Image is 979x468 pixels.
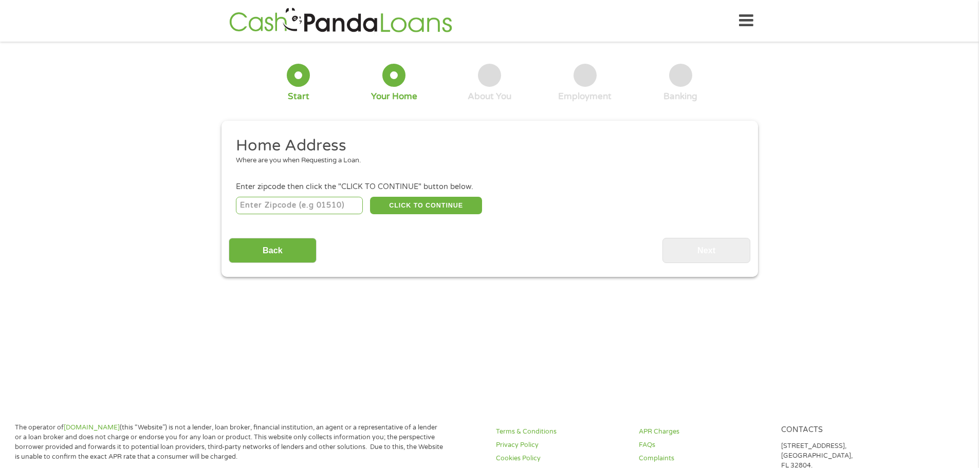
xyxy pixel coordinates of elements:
h4: Contacts [781,425,912,435]
div: Employment [558,91,612,102]
input: Enter Zipcode (e.g 01510) [236,197,363,214]
input: Next [662,238,750,263]
a: Privacy Policy [496,440,626,450]
input: Back [229,238,317,263]
div: Your Home [371,91,417,102]
div: Banking [663,91,697,102]
button: CLICK TO CONTINUE [370,197,482,214]
div: About You [468,91,511,102]
a: Cookies Policy [496,454,626,463]
h2: Home Address [236,136,735,156]
img: GetLoanNow Logo [226,6,455,35]
a: APR Charges [639,427,769,437]
a: FAQs [639,440,769,450]
p: The operator of (this “Website”) is not a lender, loan broker, financial institution, an agent or... [15,423,444,462]
a: [DOMAIN_NAME] [64,423,120,432]
a: Terms & Conditions [496,427,626,437]
div: Enter zipcode then click the "CLICK TO CONTINUE" button below. [236,181,743,193]
a: Complaints [639,454,769,463]
div: Where are you when Requesting a Loan. [236,156,735,166]
div: Start [288,91,309,102]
